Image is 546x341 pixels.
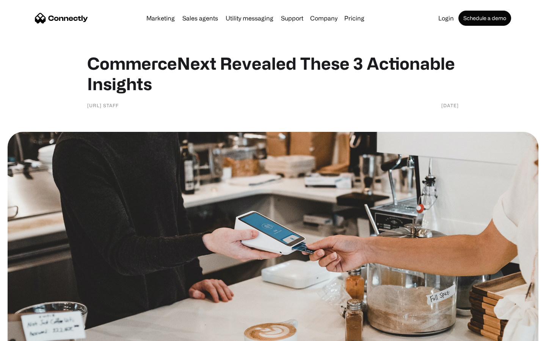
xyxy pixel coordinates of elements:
[179,15,221,21] a: Sales agents
[87,53,459,94] h1: CommerceNext Revealed These 3 Actionable Insights
[87,102,119,109] div: [URL] Staff
[143,15,178,21] a: Marketing
[310,13,337,23] div: Company
[435,15,457,21] a: Login
[8,328,45,338] aside: Language selected: English
[458,11,511,26] a: Schedule a demo
[278,15,306,21] a: Support
[341,15,367,21] a: Pricing
[15,328,45,338] ul: Language list
[441,102,459,109] div: [DATE]
[223,15,276,21] a: Utility messaging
